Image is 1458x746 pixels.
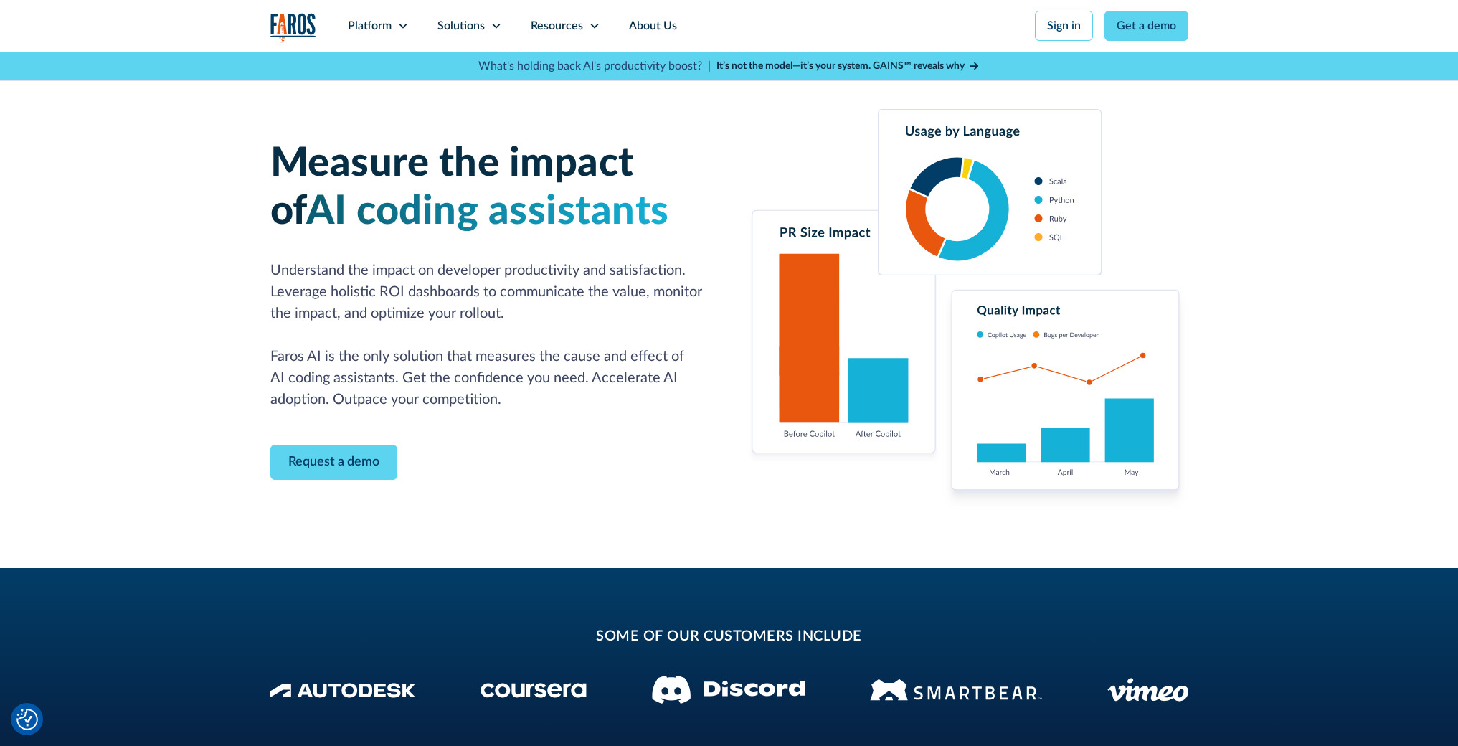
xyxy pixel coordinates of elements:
div: Platform [348,17,392,34]
img: Vimeo logo [1107,678,1188,702]
img: Smartbear Logo [870,676,1042,703]
img: Logo of the analytics and reporting company Faros. [270,13,316,42]
div: Solutions [437,17,485,34]
h1: Measure the impact of [270,140,712,236]
p: What's holding back AI's productivity boost? | [478,57,711,75]
img: Coursera Logo [481,683,587,698]
h2: some of our customers include [385,625,1074,647]
img: Revisit consent button [16,709,38,730]
div: Resources [531,17,583,34]
img: Discord logo [652,676,805,704]
a: It’s not the model—it’s your system. GAINS™ reveals why [716,59,980,74]
strong: It’s not the model—it’s your system. GAINS™ reveals why [716,61,965,71]
a: home [270,13,316,42]
a: Get a demo [1104,11,1188,41]
a: Contact Modal [270,445,397,480]
a: Sign in [1035,11,1093,41]
img: Autodesk Logo [270,683,416,698]
button: Cookie Settings [16,709,38,730]
span: AI coding assistants [306,192,669,232]
p: Understand the impact on developer productivity and satisfaction. Leverage holistic ROI dashboard... [270,260,712,410]
img: Charts tracking GitHub Copilot's usage and impact on velocity and quality [747,109,1188,511]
